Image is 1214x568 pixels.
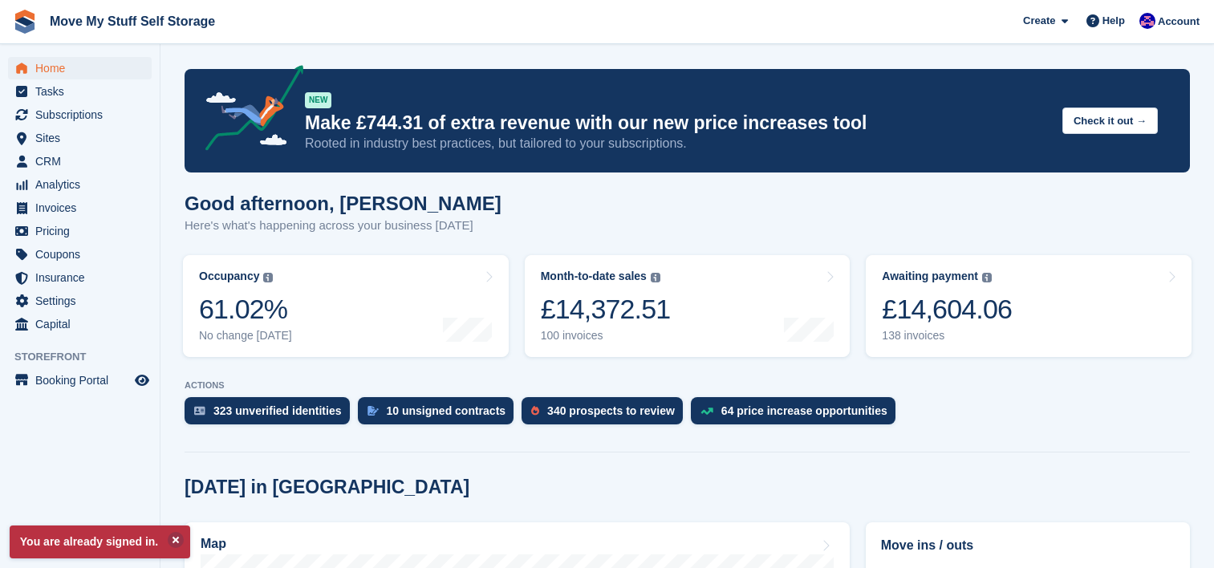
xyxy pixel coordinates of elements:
[387,404,506,417] div: 10 unsigned contracts
[13,10,37,34] img: stora-icon-8386f47178a22dfd0bd8f6a31ec36ba5ce8667c1dd55bd0f319d3a0aa187defe.svg
[1139,13,1155,29] img: Jade Whetnall
[358,397,522,432] a: 10 unsigned contracts
[882,270,978,283] div: Awaiting payment
[8,57,152,79] a: menu
[1062,108,1158,134] button: Check it out →
[35,150,132,172] span: CRM
[8,127,152,149] a: menu
[525,255,851,357] a: Month-to-date sales £14,372.51 100 invoices
[194,406,205,416] img: verify_identity-adf6edd0f0f0b5bbfe63781bf79b02c33cf7c696d77639b501bdc392416b5a36.svg
[199,270,259,283] div: Occupancy
[35,127,132,149] span: Sites
[35,80,132,103] span: Tasks
[305,112,1050,135] p: Make £744.31 of extra revenue with our new price increases tool
[8,290,152,312] a: menu
[35,243,132,266] span: Coupons
[8,173,152,196] a: menu
[1158,14,1200,30] span: Account
[199,329,292,343] div: No change [DATE]
[700,408,713,415] img: price_increase_opportunities-93ffe204e8149a01c8c9dc8f82e8f89637d9d84a8eef4429ea346261dce0b2c0.svg
[541,329,671,343] div: 100 invoices
[35,313,132,335] span: Capital
[8,369,152,392] a: menu
[1023,13,1055,29] span: Create
[651,273,660,282] img: icon-info-grey-7440780725fd019a000dd9b08b2336e03edf1995a4989e88bcd33f0948082b44.svg
[183,255,509,357] a: Occupancy 61.02% No change [DATE]
[8,243,152,266] a: menu
[541,293,671,326] div: £14,372.51
[14,349,160,365] span: Storefront
[35,173,132,196] span: Analytics
[35,103,132,126] span: Subscriptions
[43,8,221,34] a: Move My Stuff Self Storage
[185,217,501,235] p: Here's what's happening across your business [DATE]
[882,329,1012,343] div: 138 invoices
[881,536,1175,555] h2: Move ins / outs
[691,397,903,432] a: 64 price increase opportunities
[882,293,1012,326] div: £14,604.06
[531,406,539,416] img: prospect-51fa495bee0391a8d652442698ab0144808aea92771e9ea1ae160a38d050c398.svg
[35,369,132,392] span: Booking Portal
[8,80,152,103] a: menu
[721,404,887,417] div: 64 price increase opportunities
[185,193,501,214] h1: Good afternoon, [PERSON_NAME]
[35,266,132,289] span: Insurance
[201,537,226,551] h2: Map
[8,313,152,335] a: menu
[367,406,379,416] img: contract_signature_icon-13c848040528278c33f63329250d36e43548de30e8caae1d1a13099fd9432cc5.svg
[1102,13,1125,29] span: Help
[8,103,152,126] a: menu
[8,197,152,219] a: menu
[522,397,691,432] a: 340 prospects to review
[35,220,132,242] span: Pricing
[305,92,331,108] div: NEW
[10,525,190,558] p: You are already signed in.
[547,404,675,417] div: 340 prospects to review
[8,220,152,242] a: menu
[185,477,469,498] h2: [DATE] in [GEOGRAPHIC_DATA]
[8,150,152,172] a: menu
[8,266,152,289] a: menu
[35,197,132,219] span: Invoices
[263,273,273,282] img: icon-info-grey-7440780725fd019a000dd9b08b2336e03edf1995a4989e88bcd33f0948082b44.svg
[199,293,292,326] div: 61.02%
[185,397,358,432] a: 323 unverified identities
[35,290,132,312] span: Settings
[192,65,304,156] img: price-adjustments-announcement-icon-8257ccfd72463d97f412b2fc003d46551f7dbcb40ab6d574587a9cd5c0d94...
[982,273,992,282] img: icon-info-grey-7440780725fd019a000dd9b08b2336e03edf1995a4989e88bcd33f0948082b44.svg
[35,57,132,79] span: Home
[185,380,1190,391] p: ACTIONS
[132,371,152,390] a: Preview store
[541,270,647,283] div: Month-to-date sales
[213,404,342,417] div: 323 unverified identities
[305,135,1050,152] p: Rooted in industry best practices, but tailored to your subscriptions.
[866,255,1192,357] a: Awaiting payment £14,604.06 138 invoices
